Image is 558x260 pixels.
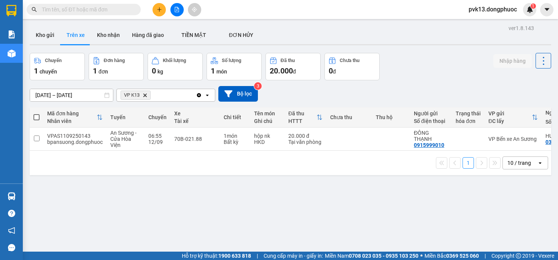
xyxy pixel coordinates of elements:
th: Toggle SortBy [285,107,326,128]
strong: 0708 023 035 - 0935 103 250 [349,253,418,259]
span: 1 [34,66,38,75]
div: Tuyến [110,114,141,120]
div: 0915999010 [414,142,444,148]
div: Số lượng [222,58,241,63]
span: 1 [532,3,534,9]
div: Số điện thoại [414,118,448,124]
svg: open [537,160,543,166]
span: ĐƠN HỦY [229,32,253,38]
span: VP K13 [124,92,140,98]
span: | [257,252,258,260]
img: warehouse-icon [8,192,16,200]
th: Toggle SortBy [485,107,542,128]
span: copyright [516,253,521,258]
div: Ghi chú [254,118,281,124]
div: Bất kỳ [224,139,246,145]
button: plus [153,3,166,16]
div: hộp nk [254,133,281,139]
button: Khối lượng0kg [148,53,203,80]
div: 10 / trang [507,159,531,167]
button: Kho nhận [91,26,126,44]
div: bpansuong.dongphuoc [47,139,103,145]
span: file-add [174,7,180,12]
input: Tìm tên, số ĐT hoặc mã đơn [42,5,132,14]
span: kg [157,69,163,75]
div: Đơn hàng [104,58,125,63]
span: | [485,252,486,260]
div: Chi tiết [224,114,246,120]
span: TIỀN MẶT [181,32,206,38]
span: search [32,7,37,12]
button: aim [188,3,201,16]
button: 1 [463,157,474,169]
span: chuyến [40,69,57,75]
span: Hỗ trợ kỹ thuật: [182,252,251,260]
svg: open [204,92,210,98]
span: 0 [152,66,156,75]
img: warehouse-icon [8,49,16,57]
span: VP K13, close by backspace [121,91,151,100]
div: Tại văn phòng [288,139,323,145]
div: 12/09 [148,139,167,145]
div: HTTT [288,118,316,124]
span: 1 [93,66,97,75]
div: Chưa thu [340,58,359,63]
span: pvk13.dongphuoc [463,5,523,14]
div: ĐÔNG THẠNH [414,130,448,142]
div: Trạng thái [456,110,481,116]
span: question-circle [8,210,15,217]
span: Cung cấp máy in - giấy in: [264,252,323,260]
span: 20.000 [270,66,293,75]
span: 1 [211,66,215,75]
div: Mã đơn hàng [47,110,97,116]
span: đ [293,69,296,75]
span: món [216,69,227,75]
div: Khối lượng [163,58,186,63]
input: Select a date range. [30,89,113,101]
div: 70B-021.88 [174,136,216,142]
div: 06:55 [148,133,167,139]
img: icon-new-feature [526,6,533,13]
button: Chưa thu0đ [324,53,380,80]
div: Nhân viên [47,118,97,124]
div: 20.000 đ [288,133,323,139]
div: VP Bến xe An Sương [488,136,538,142]
div: hóa đơn [456,118,481,124]
div: HKD [254,139,281,145]
div: Đã thu [288,110,316,116]
button: Trên xe [60,26,91,44]
span: aim [192,7,197,12]
button: Kho gửi [30,26,60,44]
sup: 1 [531,3,536,9]
div: VP gửi [488,110,532,116]
div: VPAS1109250143 [47,133,103,139]
div: Đã thu [281,58,295,63]
button: file-add [170,3,184,16]
button: Đơn hàng1đơn [89,53,144,80]
span: plus [157,7,162,12]
button: Chuyến1chuyến [30,53,85,80]
strong: 0369 525 060 [446,253,479,259]
button: caret-down [540,3,553,16]
strong: 1900 633 818 [218,253,251,259]
div: Thu hộ [376,114,406,120]
div: ver 1.8.143 [509,24,534,32]
th: Toggle SortBy [43,107,107,128]
sup: 3 [254,82,262,90]
div: Chuyến [45,58,62,63]
input: Selected VP K13. [152,91,153,99]
button: Nhập hàng [493,54,532,68]
div: Chuyến [148,114,167,120]
div: Chưa thu [330,114,368,120]
svg: Clear all [196,92,202,98]
span: An Sương - Cửa Hòa Viện [110,130,137,148]
div: 1 món [224,133,246,139]
div: Tên món [254,110,281,116]
div: Xe [174,110,216,116]
button: Đã thu20.000đ [265,53,321,80]
div: ĐC lấy [488,118,532,124]
span: Miền Bắc [424,252,479,260]
span: ⚪️ [420,254,423,257]
div: Người gửi [414,110,448,116]
button: Số lượng1món [207,53,262,80]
